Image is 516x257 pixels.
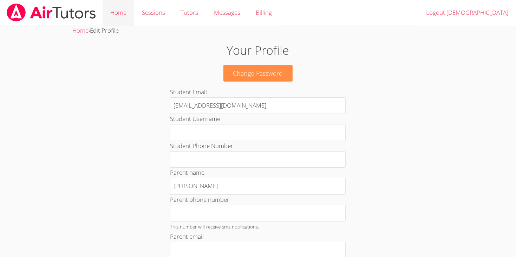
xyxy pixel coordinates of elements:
[170,195,229,204] label: Parent phone number
[170,168,204,176] label: Parent name
[119,41,397,59] h1: Your Profile
[170,142,233,150] label: Student Phone Number
[6,4,97,21] img: airtutors_banner-c4298cdbf04f3fff15de1276eac7730deb9818008684d7c2e4769d2f7ddbe033.png
[170,115,220,123] label: Student Username
[170,88,207,96] label: Student Email
[90,26,119,34] span: Edit Profile
[72,26,89,34] a: Home
[223,65,293,82] a: Change Password
[170,223,259,230] small: This number will receive sms notifications.
[72,26,444,36] div: ›
[170,232,204,240] label: Parent email
[214,8,240,17] span: Messages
